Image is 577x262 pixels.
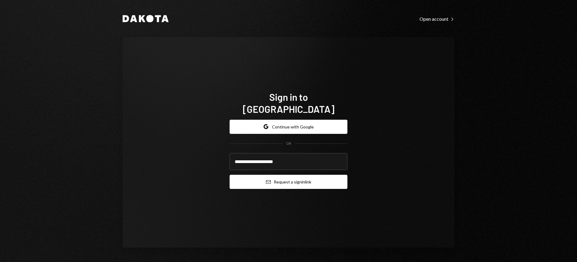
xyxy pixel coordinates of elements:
[230,175,347,189] button: Request a signinlink
[230,120,347,134] button: Continue with Google
[230,91,347,115] h1: Sign in to [GEOGRAPHIC_DATA]
[420,15,454,22] a: Open account
[420,16,454,22] div: Open account
[286,141,291,146] div: OR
